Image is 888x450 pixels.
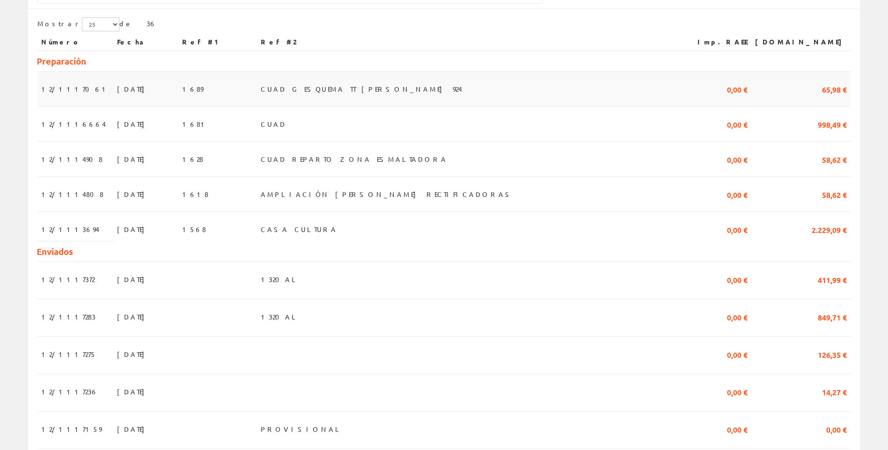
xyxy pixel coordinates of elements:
span: [DATE] [117,186,149,202]
span: 0,00 € [727,271,748,287]
span: [DATE] [117,221,149,237]
span: 12/1117372 [41,271,95,287]
span: 0,00 € [727,116,748,132]
span: 12/1117159 [41,421,102,437]
span: [DATE] [117,309,149,325]
th: Ref #1 [178,34,257,51]
span: 411,99 € [818,271,847,287]
span: 12/1116664 [41,116,106,132]
span: 0,00 € [727,151,748,167]
span: 65,98 € [822,81,847,97]
span: 12/1117283 [41,309,95,325]
span: 0,00 € [727,309,748,325]
span: 0,00 € [727,384,748,399]
span: 12/1117236 [41,384,98,399]
th: Imp.RAEE [681,34,751,51]
span: 1618 [182,186,208,202]
span: AMPLIACIÓN [PERSON_NAME] RECTIFICADORAS [261,186,514,202]
th: Número [37,34,113,51]
span: 2.229,09 € [812,221,847,237]
span: 14,27 € [822,384,847,399]
th: [DOMAIN_NAME] [751,34,851,51]
span: 998,49 € [818,116,847,132]
span: 58,62 € [822,151,847,167]
span: [DATE] [117,346,149,362]
span: 849,71 € [818,309,847,325]
span: CUAD G ESQUEMA TT [PERSON_NAME] 924 [261,81,462,97]
span: [DATE] [117,421,149,437]
span: 1628 [182,151,203,167]
span: 1320AL [261,271,300,287]
span: 12/1117275 [41,346,96,362]
label: Mostrar [37,17,119,31]
span: PROVISIONAL [261,421,343,437]
span: 1689 [182,81,203,97]
span: 1320AL [261,309,300,325]
span: [DATE] [117,116,149,132]
span: 12/1114908 [41,151,103,167]
span: 0,00 € [826,421,847,437]
span: CASA CULTURA [261,221,338,237]
span: 0,00 € [727,346,748,362]
span: 58,62 € [822,186,847,202]
th: Fecha [113,34,178,51]
span: [DATE] [117,271,149,287]
span: CUAD REPARTO ZONA ESMALTADORA [261,151,448,167]
span: Preparación [37,55,86,67]
div: de 36 [37,17,851,34]
span: CUAD [261,116,286,132]
span: 1681 [182,116,208,132]
span: 0,00 € [727,421,748,437]
span: 126,35 € [818,346,847,362]
span: Enviados [37,246,73,257]
select: Mostrar [82,17,119,31]
span: 1568 [182,221,206,237]
span: 0,00 € [727,221,748,237]
span: 12/1117061 [41,81,110,97]
span: [DATE] [117,151,149,167]
span: 12/1113694 [41,221,99,237]
th: Ref #2 [257,34,682,51]
span: [DATE] [117,81,149,97]
span: 0,00 € [727,186,748,202]
span: 12/1114808 [41,186,103,202]
span: [DATE] [117,384,149,399]
span: 0,00 € [727,81,748,97]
